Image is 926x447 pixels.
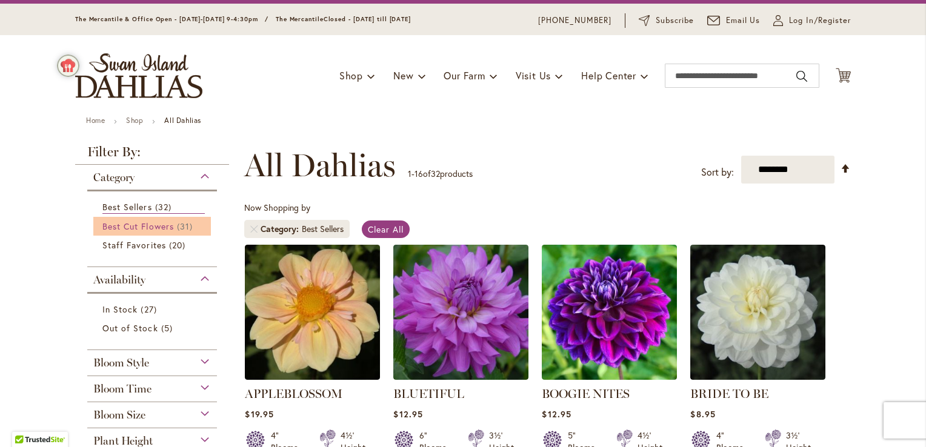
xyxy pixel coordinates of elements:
a: Home [86,116,105,125]
span: 31 [177,220,196,233]
span: Help Center [581,69,636,82]
a: Subscribe [639,15,694,27]
span: All Dahlias [244,147,396,184]
span: 32 [155,200,175,213]
span: Visit Us [516,69,551,82]
span: Availability [93,273,145,286]
span: Email Us [726,15,761,27]
span: $12.95 [542,408,571,420]
span: Category [93,171,135,184]
span: $12.95 [393,408,422,420]
span: 20 [169,239,188,251]
div: Best Sellers [302,223,344,235]
a: [PHONE_NUMBER] [538,15,611,27]
label: Sort by: [701,161,734,184]
span: 5 [161,322,176,334]
a: BRIDE TO BE [690,371,825,382]
span: Category [261,223,302,235]
img: Bluetiful [393,245,528,380]
a: APPLEBLOSSOM [245,386,342,401]
img: APPLEBLOSSOM [245,245,380,380]
iframe: Launch Accessibility Center [9,404,43,438]
span: Best Cut Flowers [102,220,174,232]
strong: All Dahlias [164,116,201,125]
a: Out of Stock 5 [102,322,205,334]
img: BRIDE TO BE [690,245,825,380]
span: 32 [431,168,440,179]
span: Shop [339,69,363,82]
a: Shop [126,116,143,125]
span: Bloom Time [93,382,152,396]
span: $19.95 [245,408,273,420]
a: Bluetiful [393,371,528,382]
span: Bloom Size [93,408,145,422]
span: Log In/Register [789,15,851,27]
span: 1 [408,168,411,179]
span: Clear All [368,223,404,235]
span: $8.95 [690,408,715,420]
a: In Stock 27 [102,303,205,316]
a: Clear All [362,220,410,238]
a: BRIDE TO BE [690,386,768,401]
a: BLUETIFUL [393,386,464,401]
a: store logo [75,53,202,98]
span: Staff Favorites [102,239,166,251]
a: Remove Category Best Sellers [250,225,258,233]
a: BOOGIE NITES [542,371,677,382]
a: Log In/Register [773,15,851,27]
span: Out of Stock [102,322,158,334]
span: New [393,69,413,82]
span: In Stock [102,303,138,315]
a: BOOGIE NITES [542,386,630,401]
span: Bloom Style [93,356,149,369]
strong: Filter By: [75,145,229,165]
p: - of products [408,164,473,184]
a: Staff Favorites [102,239,205,251]
a: Email Us [707,15,761,27]
a: Best Cut Flowers [102,220,205,233]
span: Our Farm [444,69,485,82]
span: Best Sellers [102,201,152,213]
a: Best Sellers [102,200,205,214]
a: APPLEBLOSSOM [245,371,380,382]
span: 16 [415,168,423,179]
span: The Mercantile & Office Open - [DATE]-[DATE] 9-4:30pm / The Mercantile [75,15,324,23]
span: Subscribe [656,15,694,27]
span: Closed - [DATE] till [DATE] [324,15,411,23]
span: Now Shopping by [244,202,310,213]
span: 27 [141,303,159,316]
img: BOOGIE NITES [542,245,677,380]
